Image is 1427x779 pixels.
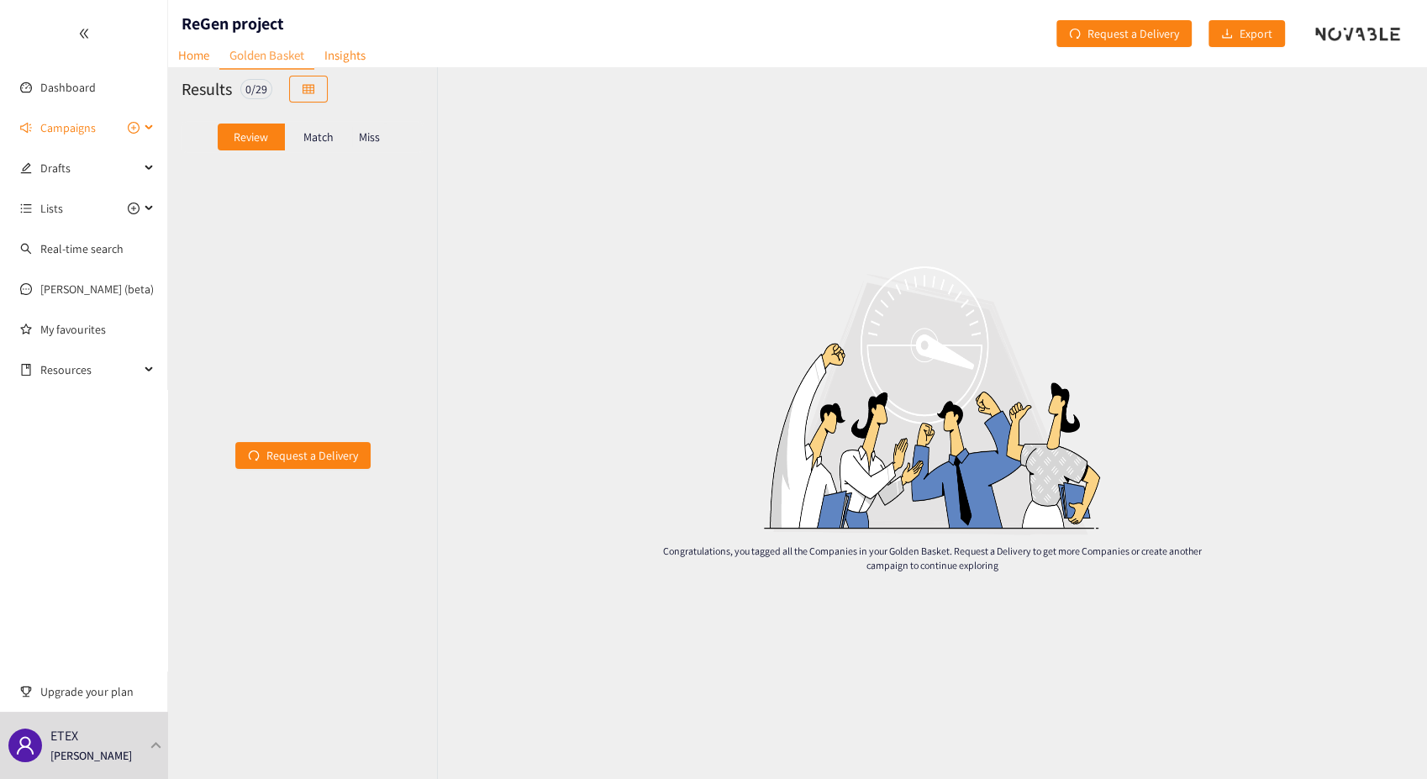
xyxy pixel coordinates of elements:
[1153,597,1427,779] div: Widget de chat
[266,446,358,465] span: Request a Delivery
[40,675,155,708] span: Upgrade your plan
[20,162,32,174] span: edit
[303,130,334,144] p: Match
[40,192,63,225] span: Lists
[128,122,140,134] span: plus-circle
[40,111,96,145] span: Campaigns
[1056,20,1192,47] button: redoRequest a Delivery
[359,130,380,144] p: Miss
[1153,597,1427,779] iframe: Chat Widget
[78,28,90,39] span: double-left
[168,42,219,68] a: Home
[20,122,32,134] span: sound
[50,725,78,746] p: ETEX
[128,203,140,214] span: plus-circle
[40,241,124,256] a: Real-time search
[40,80,96,95] a: Dashboard
[182,77,232,101] h2: Results
[645,544,1219,572] p: Congratulations, you tagged all the Companies in your Golden Basket. Request a Delivery to get mo...
[15,735,35,755] span: user
[235,442,371,469] button: redoRequest a Delivery
[240,79,272,99] div: 0 / 29
[1208,20,1285,47] button: downloadExport
[219,42,314,70] a: Golden Basket
[248,450,260,463] span: redo
[1240,24,1272,43] span: Export
[1069,28,1081,41] span: redo
[40,282,154,297] a: [PERSON_NAME] (beta)
[20,203,32,214] span: unordered-list
[1087,24,1179,43] span: Request a Delivery
[40,151,140,185] span: Drafts
[40,353,140,387] span: Resources
[20,364,32,376] span: book
[234,130,268,144] p: Review
[289,76,328,103] button: table
[50,746,132,765] p: [PERSON_NAME]
[182,12,284,35] h1: ReGen project
[314,42,376,68] a: Insights
[303,83,314,97] span: table
[20,686,32,697] span: trophy
[40,313,155,346] a: My favourites
[1221,28,1233,41] span: download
